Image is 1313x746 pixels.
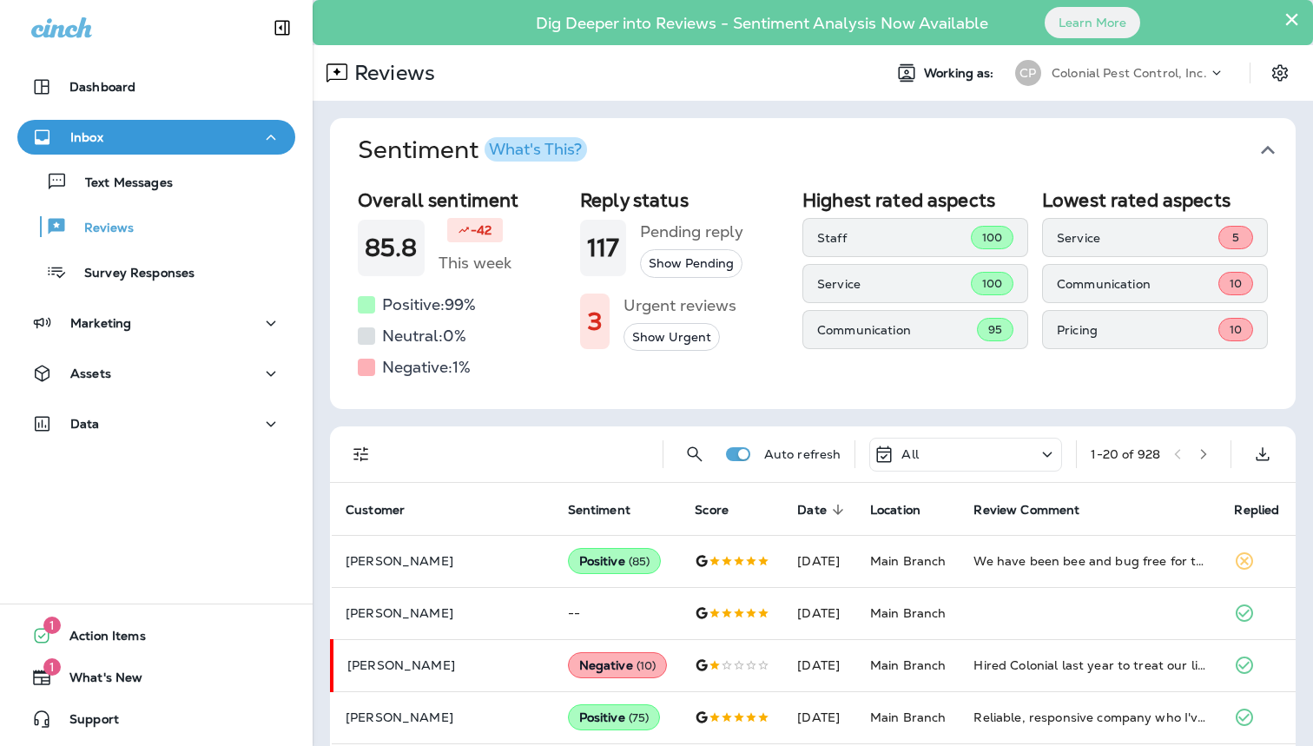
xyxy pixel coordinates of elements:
span: Main Branch [870,605,947,621]
div: Hired Colonial last year to treat our little beach house. Moved in,in the spring and our ceiling ... [973,657,1206,674]
p: Dig Deeper into Reviews - Sentiment Analysis Now Available [485,21,1039,26]
span: 95 [988,322,1002,337]
span: Score [695,502,751,518]
span: Sentiment [568,503,630,518]
button: 1What's New [17,660,295,695]
span: Customer [346,502,427,518]
p: Service [817,277,971,291]
p: Marketing [70,316,131,330]
button: Learn More [1045,7,1140,38]
p: [PERSON_NAME] [346,710,540,724]
p: Text Messages [68,175,173,192]
p: Colonial Pest Control, Inc. [1052,66,1207,80]
p: Communication [1057,277,1218,291]
span: Score [695,503,729,518]
span: Replied [1234,502,1302,518]
div: SentimentWhat's This? [330,182,1296,409]
h2: Highest rated aspects [802,189,1028,211]
span: Main Branch [870,553,947,569]
div: 1 - 20 of 928 [1091,447,1160,461]
p: Reviews [347,60,435,86]
button: Assets [17,356,295,391]
button: Text Messages [17,163,295,200]
button: Close [1283,5,1300,33]
h5: Pending reply [640,218,743,246]
span: Sentiment [568,502,653,518]
p: Survey Responses [67,266,195,282]
span: 10 [1230,322,1242,337]
button: Dashboard [17,69,295,104]
p: Communication [817,323,977,337]
button: Show Pending [640,249,742,278]
h5: Positive: 99 % [382,291,476,319]
p: -42 [471,221,492,239]
button: Support [17,702,295,736]
button: Filters [344,437,379,472]
h5: Negative: 1 % [382,353,471,381]
span: Working as: [924,66,998,81]
td: [DATE] [783,691,856,743]
span: 100 [982,230,1002,245]
span: ( 10 ) [637,658,656,673]
span: 1 [43,617,61,634]
button: Search Reviews [677,437,712,472]
td: -- [554,587,682,639]
span: Date [797,503,827,518]
p: [PERSON_NAME] [346,606,540,620]
h1: 117 [587,234,619,262]
button: 1Action Items [17,618,295,653]
span: Date [797,502,849,518]
h2: Lowest rated aspects [1042,189,1268,211]
span: What's New [52,670,142,691]
h5: Urgent reviews [624,292,736,320]
div: Positive [568,548,662,574]
span: Review Comment [973,502,1102,518]
p: Assets [70,366,111,380]
span: 100 [982,276,1002,291]
span: Support [52,712,119,733]
div: CP [1015,60,1041,86]
h2: Overall sentiment [358,189,566,211]
p: Service [1057,231,1218,245]
td: [DATE] [783,587,856,639]
button: Reviews [17,208,295,245]
td: [DATE] [783,639,856,691]
div: Negative [568,652,668,678]
h5: Neutral: 0 % [382,322,466,350]
p: [PERSON_NAME] [346,554,540,568]
div: Positive [568,704,661,730]
span: Review Comment [973,503,1079,518]
p: Inbox [70,130,103,144]
span: Location [870,503,920,518]
span: 5 [1232,230,1239,245]
h2: Reply status [580,189,788,211]
button: SentimentWhat's This? [344,118,1310,182]
h1: Sentiment [358,135,587,165]
span: Replied [1234,503,1279,518]
p: Reviews [67,221,134,237]
span: 1 [43,658,61,676]
button: Inbox [17,120,295,155]
p: Data [70,417,100,431]
div: What's This? [489,142,582,157]
span: Main Branch [870,657,947,673]
span: Action Items [52,629,146,650]
div: We have been bee and bug free for three years now thanks to Colonial Pest. [973,552,1206,570]
span: Location [870,502,943,518]
p: Pricing [1057,323,1218,337]
button: Collapse Sidebar [258,10,307,45]
span: Customer [346,503,405,518]
span: 10 [1230,276,1242,291]
div: Reliable, responsive company who I've come to trust over the years. [973,709,1206,726]
p: Dashboard [69,80,135,94]
span: Main Branch [870,710,947,725]
button: Data [17,406,295,441]
p: All [901,447,918,461]
p: Auto refresh [764,447,841,461]
p: [PERSON_NAME] [347,658,540,672]
span: ( 75 ) [629,710,650,725]
button: Settings [1264,57,1296,89]
td: [DATE] [783,535,856,587]
button: Export as CSV [1245,437,1280,472]
button: What's This? [485,137,587,162]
